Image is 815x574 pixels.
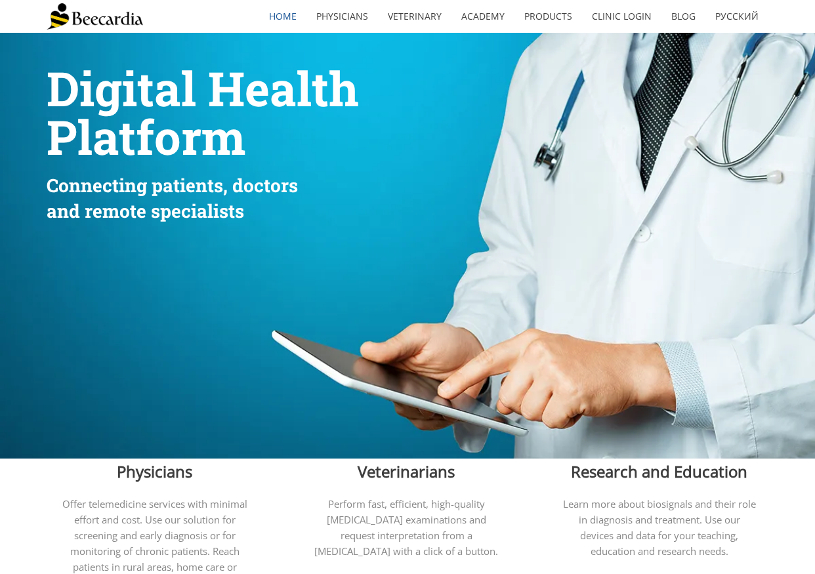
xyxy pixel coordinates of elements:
[563,497,756,558] span: Learn more about biosignals and their role in diagnosis and treatment. Use our devices and data f...
[47,3,143,30] img: Beecardia
[705,1,768,31] a: Русский
[314,497,498,558] span: Perform fast, efficient, high-quality [MEDICAL_DATA] examinations and request interpretation from...
[571,461,747,482] span: Research and Education
[358,461,455,482] span: Veterinarians
[117,461,192,482] span: Physicians
[306,1,378,31] a: Physicians
[451,1,514,31] a: Academy
[259,1,306,31] a: home
[514,1,582,31] a: Products
[661,1,705,31] a: Blog
[47,199,244,223] span: and remote specialists
[47,57,359,119] span: Digital Health
[378,1,451,31] a: Veterinary
[47,173,298,197] span: Connecting patients, doctors
[582,1,661,31] a: Clinic Login
[47,106,245,168] span: Platform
